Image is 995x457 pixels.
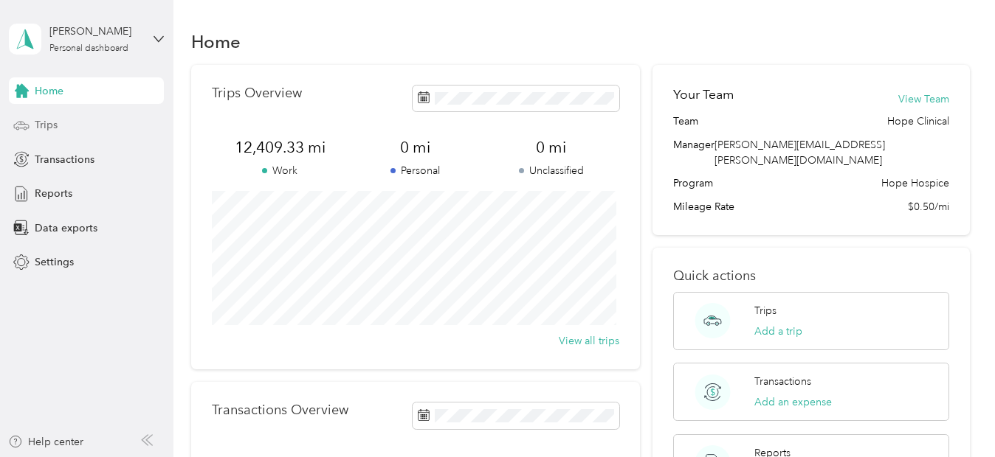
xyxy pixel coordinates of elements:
[191,34,241,49] h1: Home
[754,324,802,339] button: Add a trip
[348,137,483,158] span: 0 mi
[35,186,72,201] span: Reports
[35,220,97,236] span: Data exports
[673,199,734,214] span: Mileage Rate
[673,114,698,129] span: Team
[673,175,713,191] span: Program
[8,434,83,450] button: Help center
[673,137,715,168] span: Manager
[754,303,777,318] p: Trips
[212,402,348,418] p: Transactions Overview
[49,24,142,39] div: [PERSON_NAME]
[887,114,949,129] span: Hope Clinical
[898,91,949,107] button: View Team
[754,394,832,410] button: Add an expense
[35,152,94,167] span: Transactions
[673,268,948,284] p: Quick actions
[673,86,734,104] h2: Your Team
[912,374,995,457] iframe: Everlance-gr Chat Button Frame
[35,117,58,133] span: Trips
[881,175,949,191] span: Hope Hospice
[754,374,811,389] p: Transactions
[348,163,483,178] p: Personal
[559,333,619,349] button: View all trips
[483,137,619,158] span: 0 mi
[212,137,348,158] span: 12,409.33 mi
[49,44,128,53] div: Personal dashboard
[35,254,74,270] span: Settings
[908,199,949,214] span: $0.50/mi
[35,83,63,99] span: Home
[212,86,302,101] p: Trips Overview
[483,163,619,178] p: Unclassified
[212,163,348,178] p: Work
[715,139,885,167] span: [PERSON_NAME][EMAIL_ADDRESS][PERSON_NAME][DOMAIN_NAME]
